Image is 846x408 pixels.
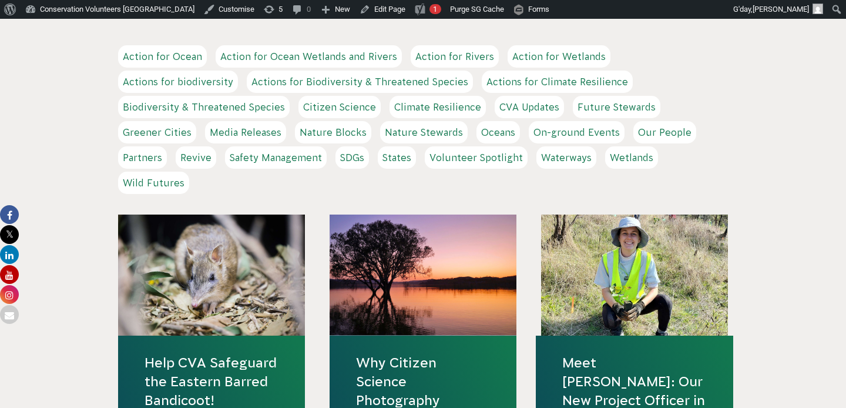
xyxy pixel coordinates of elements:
[529,121,625,143] a: On-ground Events
[118,71,238,93] a: Actions for biodiversity
[495,96,564,118] a: CVA Updates
[411,45,499,68] a: Action for Rivers
[482,71,633,93] a: Actions for Climate Resilience
[536,146,596,169] a: Waterways
[433,5,437,14] span: 1
[118,172,189,194] a: Wild Futures
[118,121,196,143] a: Greener Cities
[378,146,416,169] a: States
[508,45,610,68] a: Action for Wetlands
[205,121,286,143] a: Media Releases
[633,121,696,143] a: Our People
[216,45,402,68] a: Action for Ocean Wetlands and Rivers
[247,71,473,93] a: Actions for Biodiversity & Threatened Species
[225,146,327,169] a: Safety Management
[176,146,216,169] a: Revive
[605,146,658,169] a: Wetlands
[425,146,528,169] a: Volunteer Spotlight
[753,5,809,14] span: [PERSON_NAME]
[390,96,486,118] a: Climate Resilience
[476,121,520,143] a: Oceans
[118,45,207,68] a: Action for Ocean
[380,121,468,143] a: Nature Stewards
[335,146,369,169] a: SDGs
[298,96,381,118] a: Citizen Science
[118,146,167,169] a: Partners
[573,96,660,118] a: Future Stewards
[295,121,371,143] a: Nature Blocks
[118,96,290,118] a: Biodiversity & Threatened Species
